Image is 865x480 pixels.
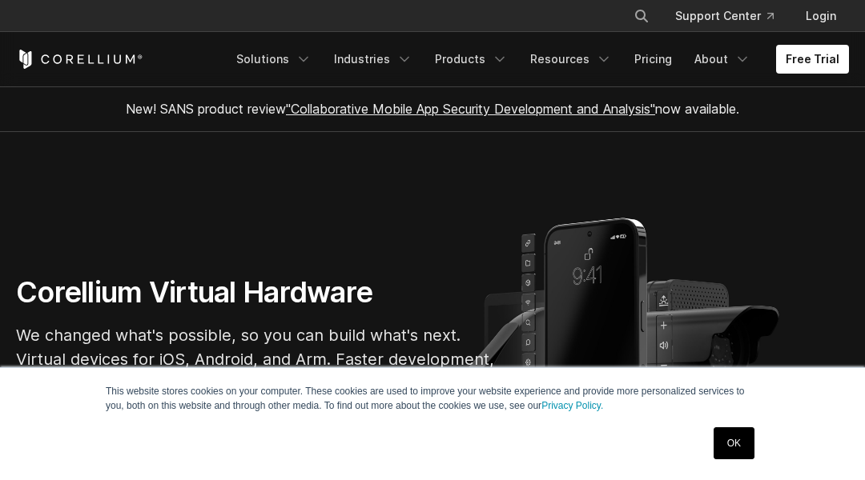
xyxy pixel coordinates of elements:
a: "Collaborative Mobile App Security Development and Analysis" [286,101,655,117]
a: Support Center [662,2,787,30]
a: Resources [521,45,622,74]
p: This website stores cookies on your computer. These cookies are used to improve your website expe... [106,384,759,413]
div: Navigation Menu [614,2,849,30]
a: Login [793,2,849,30]
a: OK [714,427,754,459]
div: Navigation Menu [227,45,849,74]
a: About [685,45,760,74]
h1: Corellium Virtual Hardware [16,274,497,310]
p: We changed what's possible, so you can build what's next. Virtual devices for iOS, Android, and A... [16,323,497,395]
a: Free Trial [776,45,849,74]
a: Privacy Policy. [541,400,603,411]
span: New! SANS product review now available. [126,101,739,117]
a: Products [425,45,517,74]
a: Pricing [625,45,682,74]
a: Industries [324,45,422,74]
a: Corellium Home [16,50,143,69]
a: Solutions [227,45,321,74]
button: Search [627,2,656,30]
